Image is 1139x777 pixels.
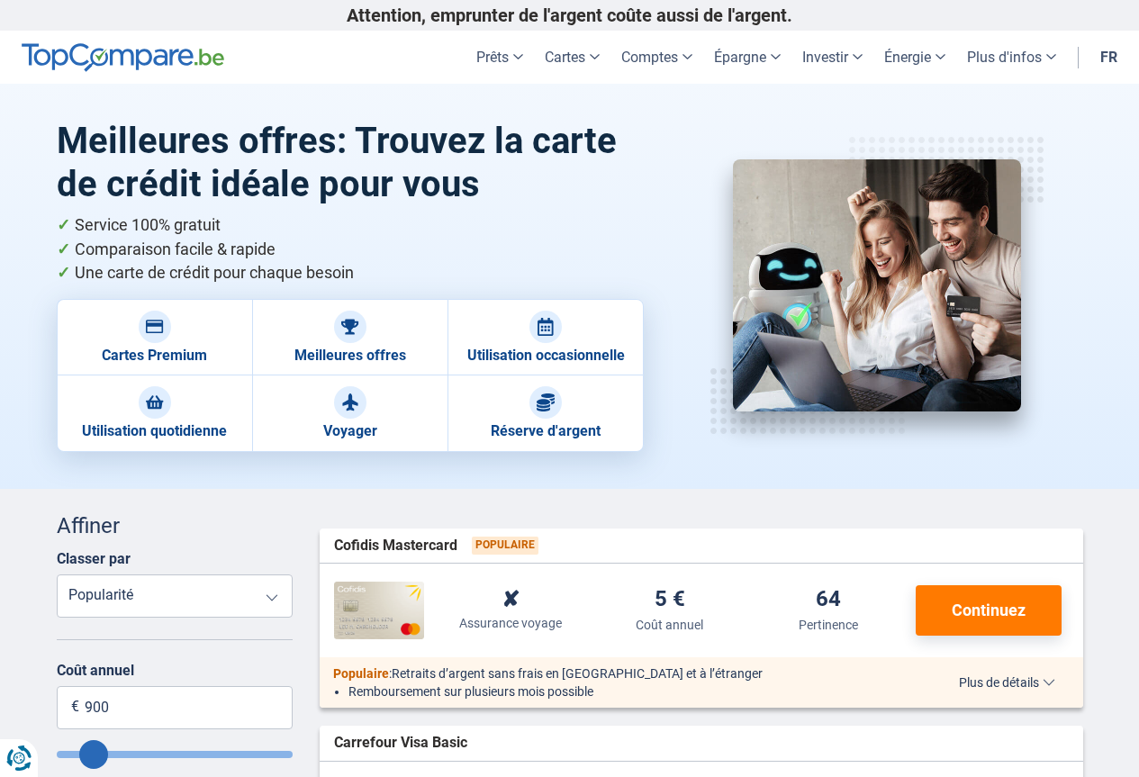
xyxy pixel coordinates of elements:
[341,393,359,411] img: Voyager
[57,238,645,262] li: Comparaison facile & rapide
[816,588,841,612] div: 64
[334,733,467,754] span: Carrefour Visa Basic
[252,299,447,375] a: Meilleures offres Meilleures offres
[459,614,562,632] div: Assurance voyage
[320,664,918,682] div: :
[57,375,252,451] a: Utilisation quotidienne Utilisation quotidienne
[916,585,1062,636] button: Continuez
[703,31,791,84] a: Épargne
[537,393,555,411] img: Réserve d'argent
[1089,31,1128,84] a: fr
[57,662,294,679] label: Coût annuel
[57,213,645,238] li: Service 100% gratuit
[57,550,131,567] label: Classer par
[341,318,359,336] img: Meilleures offres
[71,697,79,718] span: €
[146,318,164,336] img: Cartes Premium
[333,666,389,681] span: Populaire
[952,602,1026,619] span: Continuez
[334,582,424,639] img: Cofidis
[22,43,224,72] img: TopCompare
[57,510,294,541] div: Affiner
[57,751,294,758] input: Annualfee
[334,536,457,556] span: Cofidis Mastercard
[502,589,520,610] div: ✘
[945,675,1069,690] button: Plus de détails
[447,299,643,375] a: Utilisation occasionnelle Utilisation occasionnelle
[146,393,164,411] img: Utilisation quotidienne
[610,31,703,84] a: Comptes
[252,375,447,451] a: Voyager Voyager
[636,616,703,634] div: Coût annuel
[392,666,763,681] span: Retraits d’argent sans frais en [GEOGRAPHIC_DATA] et à l’étranger
[791,31,873,84] a: Investir
[472,537,538,555] span: Populaire
[447,375,643,451] a: Réserve d'argent Réserve d'argent
[733,159,1021,411] img: Meilleures offres
[57,261,645,285] li: Une carte de crédit pour chaque besoin
[466,31,534,84] a: Prêts
[537,318,555,336] img: Utilisation occasionnelle
[655,588,685,612] div: 5 €
[348,682,904,700] li: Remboursement sur plusieurs mois possible
[956,31,1067,84] a: Plus d'infos
[534,31,610,84] a: Cartes
[873,31,956,84] a: Énergie
[799,616,858,634] div: Pertinence
[57,299,252,375] a: Cartes Premium Cartes Premium
[57,120,645,206] h1: Meilleures offres: Trouvez la carte de crédit idéale pour vous
[959,676,1055,689] span: Plus de détails
[57,5,1083,26] p: Attention, emprunter de l'argent coûte aussi de l'argent.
